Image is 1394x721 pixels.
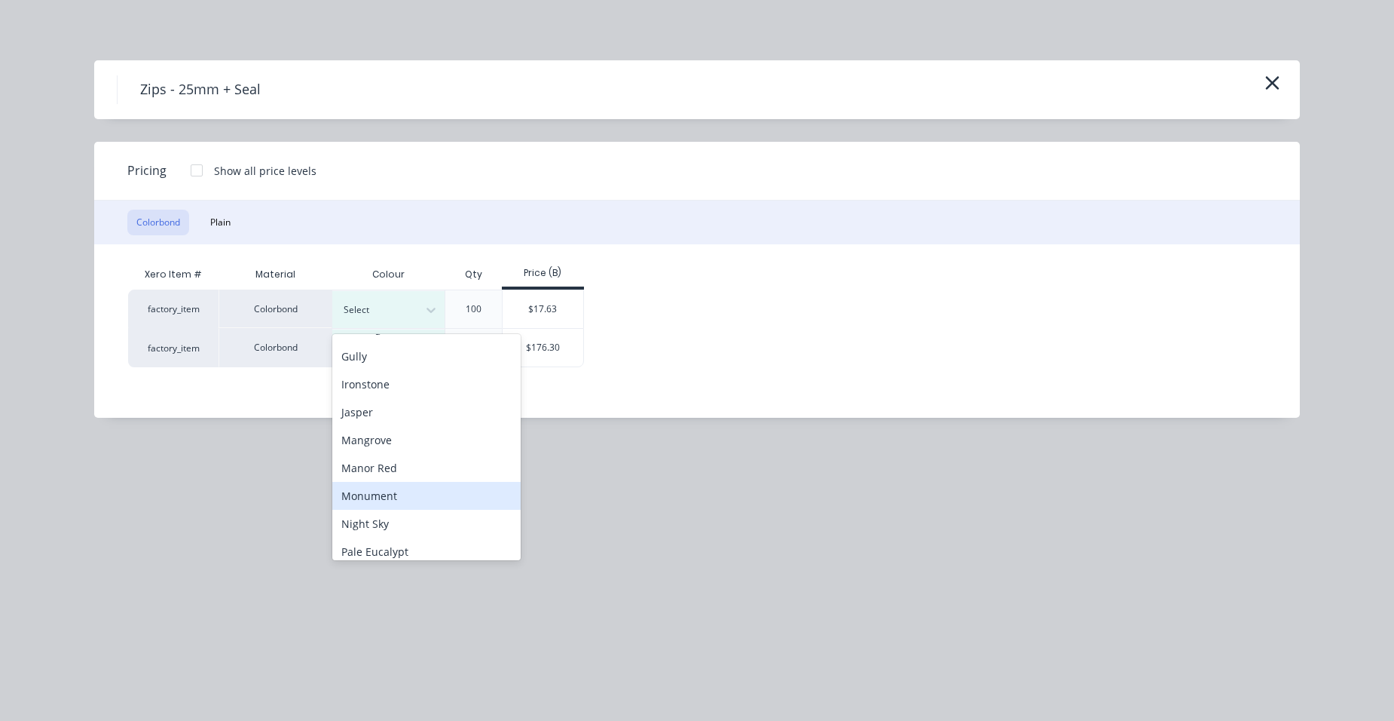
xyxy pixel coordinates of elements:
div: Show all price levels [214,163,316,179]
div: $176.30 [503,329,583,367]
div: Material [219,259,332,290]
div: 100 [466,302,481,316]
div: Price (B) [502,266,584,280]
div: Mangrove [332,426,521,454]
div: Ironstone [332,370,521,398]
div: Qty [453,256,494,293]
div: Pale Eucalypt [332,538,521,566]
div: Colorbond [219,328,332,367]
div: Night Sky [332,510,521,538]
div: factory_item [128,328,219,367]
div: $17.63 [503,290,583,328]
span: Pricing [127,161,167,179]
div: Jasper [332,398,521,426]
div: Colorbond [219,290,332,328]
div: Monument [332,482,521,510]
div: factory_item [128,290,219,328]
button: Colorbond [127,210,189,235]
button: Plain [201,210,240,235]
h4: Zips - 25mm + Seal [117,75,283,104]
div: Gully [332,342,521,370]
div: Colour [332,259,445,290]
div: Xero Item # [128,259,219,290]
div: Manor Red [332,454,521,482]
